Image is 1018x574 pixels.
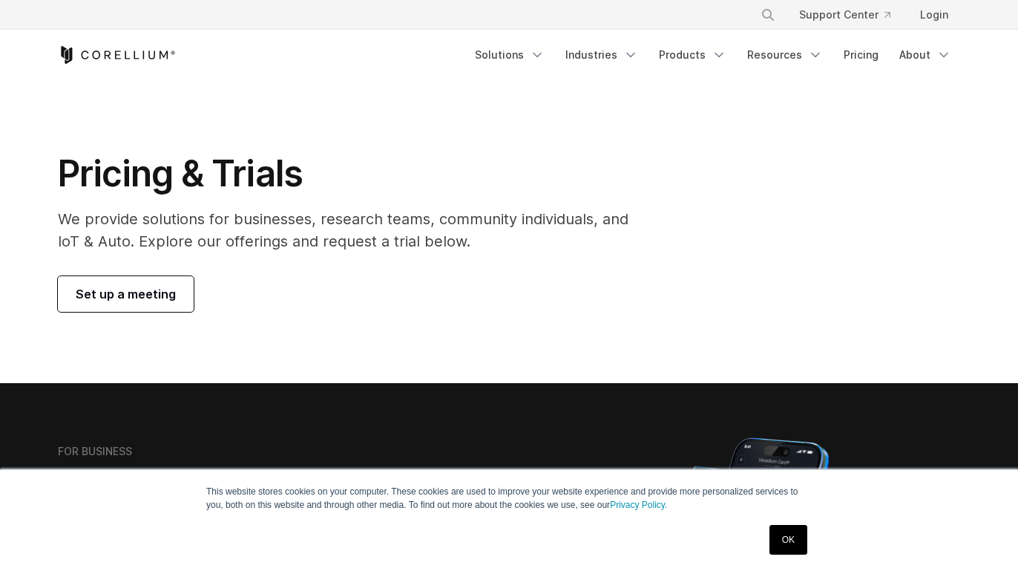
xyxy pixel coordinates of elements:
[787,1,902,28] a: Support Center
[58,445,132,458] h6: FOR BUSINESS
[466,42,554,68] a: Solutions
[835,42,887,68] a: Pricing
[206,485,812,512] p: This website stores cookies on your computer. These cookies are used to improve your website expe...
[58,46,176,64] a: Corellium Home
[610,500,667,510] a: Privacy Policy.
[738,42,832,68] a: Resources
[890,42,960,68] a: About
[58,208,649,252] p: We provide solutions for businesses, research teams, community individuals, and IoT & Auto. Explo...
[755,1,781,28] button: Search
[58,151,649,196] h1: Pricing & Trials
[743,1,960,28] div: Navigation Menu
[556,42,647,68] a: Industries
[58,276,194,312] a: Set up a meeting
[650,42,735,68] a: Products
[769,525,807,555] a: OK
[908,1,960,28] a: Login
[76,285,176,303] span: Set up a meeting
[466,42,960,68] div: Navigation Menu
